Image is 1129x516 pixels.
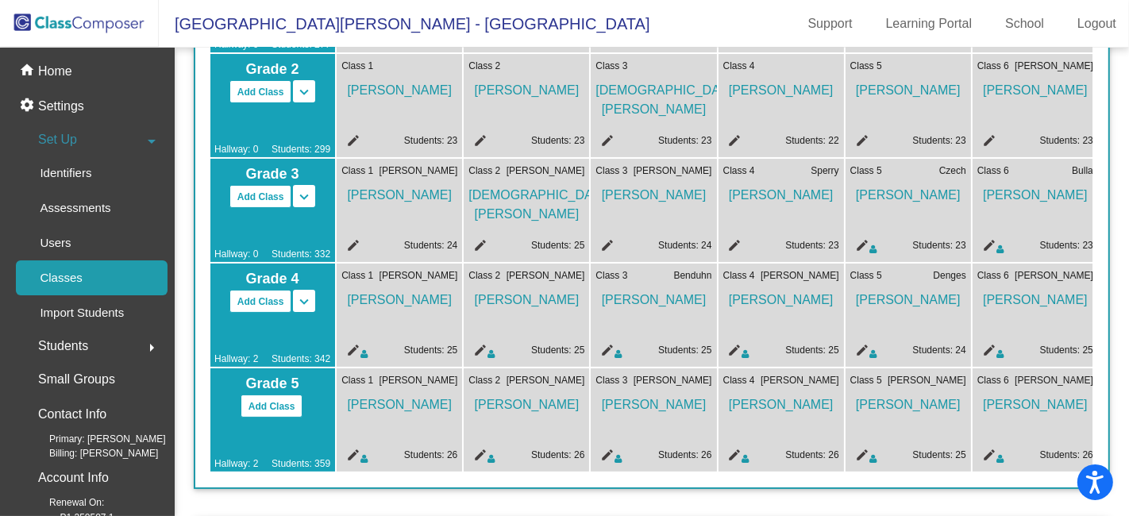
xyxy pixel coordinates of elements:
[1015,268,1093,283] span: [PERSON_NAME]
[404,449,457,460] a: Students: 26
[811,164,838,178] span: Sperry
[850,387,966,414] span: [PERSON_NAME]
[341,133,360,152] mat-icon: edit
[658,449,711,460] a: Students: 26
[341,73,457,100] span: [PERSON_NAME]
[341,164,373,178] span: Class 1
[723,448,742,467] mat-icon: edit
[850,133,869,152] mat-icon: edit
[850,164,882,178] span: Class 5
[933,268,965,283] span: Denges
[40,233,71,252] p: Users
[341,448,360,467] mat-icon: edit
[723,73,839,100] span: [PERSON_NAME]
[142,338,161,357] mat-icon: arrow_right
[295,187,314,206] mat-icon: keyboard_arrow_down
[531,345,584,356] a: Students: 25
[912,135,965,146] a: Students: 23
[723,59,755,73] span: Class 4
[341,343,360,362] mat-icon: edit
[850,178,966,205] span: [PERSON_NAME]
[380,268,458,283] span: [PERSON_NAME]
[1072,164,1093,178] span: Bulla
[272,247,330,261] span: Students: 332
[850,283,966,310] span: [PERSON_NAME]
[912,345,965,356] a: Students: 24
[873,11,985,37] a: Learning Portal
[850,343,869,362] mat-icon: edit
[214,247,258,261] span: Hallway: 0
[785,449,838,460] a: Students: 26
[272,142,330,156] span: Students: 299
[723,164,755,178] span: Class 4
[468,164,500,178] span: Class 2
[468,178,584,224] span: [DEMOGRAPHIC_DATA][PERSON_NAME]
[468,387,584,414] span: [PERSON_NAME]
[595,178,711,205] span: [PERSON_NAME]
[531,135,584,146] a: Students: 23
[404,240,457,251] a: Students: 24
[295,292,314,311] mat-icon: keyboard_arrow_down
[40,198,110,218] p: Assessments
[723,343,742,362] mat-icon: edit
[507,268,585,283] span: [PERSON_NAME]
[214,352,258,366] span: Hallway: 2
[785,345,838,356] a: Students: 25
[341,59,373,73] span: Class 1
[272,352,330,366] span: Students: 342
[214,164,330,185] span: Grade 3
[977,164,1009,178] span: Class 6
[1040,135,1093,146] a: Students: 23
[341,178,457,205] span: [PERSON_NAME]
[723,238,742,257] mat-icon: edit
[850,238,869,257] mat-icon: edit
[40,164,91,183] p: Identifiers
[19,62,38,81] mat-icon: home
[19,97,38,116] mat-icon: settings
[380,373,458,387] span: [PERSON_NAME]
[214,456,258,471] span: Hallway: 2
[595,73,711,119] span: [DEMOGRAPHIC_DATA][PERSON_NAME]
[531,240,584,251] a: Students: 25
[723,178,839,205] span: [PERSON_NAME]
[1015,373,1093,387] span: [PERSON_NAME]
[723,268,755,283] span: Class 4
[404,345,457,356] a: Students: 25
[785,240,838,251] a: Students: 23
[468,238,487,257] mat-icon: edit
[977,133,996,152] mat-icon: edit
[38,368,115,391] p: Small Groups
[38,467,109,489] p: Account Info
[674,268,712,283] span: Benduhn
[977,387,1093,414] span: [PERSON_NAME]
[850,73,966,100] span: [PERSON_NAME]
[595,238,615,257] mat-icon: edit
[341,238,360,257] mat-icon: edit
[468,448,487,467] mat-icon: edit
[595,268,627,283] span: Class 3
[272,456,330,471] span: Students: 359
[38,403,106,426] p: Contact Info
[595,387,711,414] span: [PERSON_NAME]
[977,238,996,257] mat-icon: edit
[214,268,330,290] span: Grade 4
[295,83,314,102] mat-icon: keyboard_arrow_down
[341,387,457,414] span: [PERSON_NAME]
[785,135,838,146] a: Students: 22
[341,283,457,310] span: [PERSON_NAME]
[468,343,487,362] mat-icon: edit
[507,164,585,178] span: [PERSON_NAME]
[595,133,615,152] mat-icon: edit
[229,290,292,313] button: Add Class
[850,448,869,467] mat-icon: edit
[38,62,72,81] p: Home
[723,283,839,310] span: [PERSON_NAME]
[507,373,585,387] span: [PERSON_NAME]
[241,395,303,418] button: Add Class
[595,59,627,73] span: Class 3
[595,164,627,178] span: Class 3
[468,283,584,310] span: [PERSON_NAME]
[142,132,161,151] mat-icon: arrow_drop_down
[404,135,457,146] a: Students: 23
[40,268,82,287] p: Classes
